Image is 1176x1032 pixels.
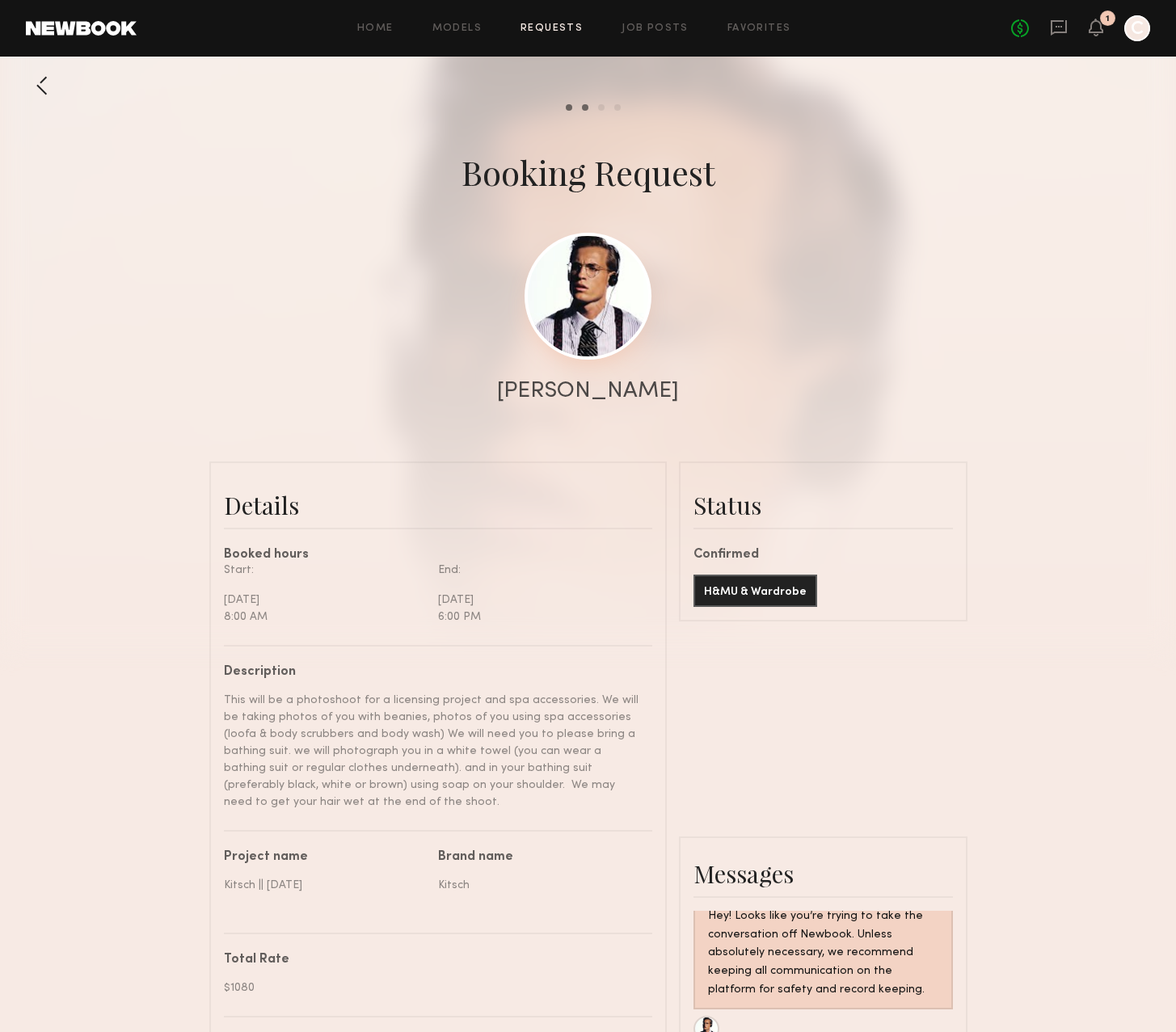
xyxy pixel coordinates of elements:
div: Kitsch || [DATE] [224,877,426,894]
div: [DATE] [438,592,640,609]
div: [PERSON_NAME] [497,380,679,402]
div: Status [693,489,953,521]
a: C [1124,15,1150,41]
div: This will be a photoshoot for a licensing project and spa accessories. We will be taking photos o... [224,692,640,811]
div: 6:00 PM [438,609,640,626]
div: Booking Request [462,150,715,195]
div: Start: [224,562,426,579]
div: [DATE] [224,592,426,609]
div: Details [224,489,652,521]
div: Messages [693,857,953,890]
div: 8:00 AM [224,609,426,626]
div: 1 [1106,15,1110,23]
div: Project name [224,851,426,864]
div: Description [224,666,640,679]
div: $1080 [224,979,640,996]
div: End: [438,562,640,579]
div: Brand name [438,851,640,864]
a: Requests [521,23,583,34]
a: Job Posts [622,23,689,34]
div: Hey! Looks like you’re trying to take the conversation off Newbook. Unless absolutely necessary, ... [708,908,938,1000]
div: Kitsch [438,877,640,894]
a: Home [357,23,394,34]
div: Confirmed [693,549,953,562]
a: Models [432,23,482,34]
div: Booked hours [224,549,652,562]
a: Favorites [727,23,791,34]
button: H&MU & Wardrobe [693,575,817,607]
div: Total Rate [224,954,640,967]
